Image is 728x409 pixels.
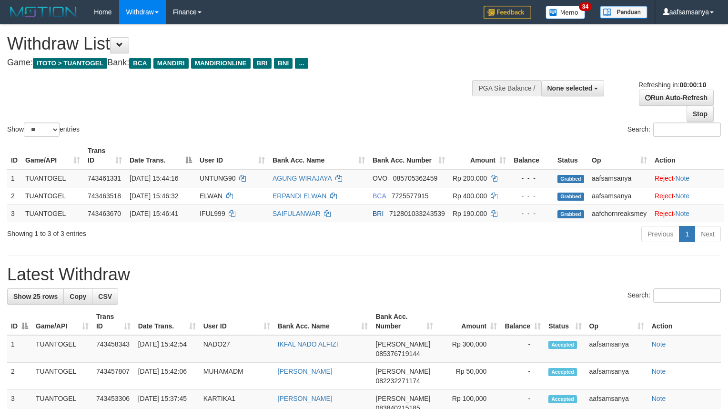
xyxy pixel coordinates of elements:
[153,58,189,69] span: MANDIRI
[437,335,501,363] td: Rp 300,000
[648,308,721,335] th: Action
[554,142,588,169] th: Status
[687,106,714,122] a: Stop
[627,123,721,137] label: Search:
[84,142,126,169] th: Trans ID: activate to sort column ascending
[695,226,721,242] a: Next
[33,58,107,69] span: ITOTO > TUANTOGEL
[453,174,487,182] span: Rp 200.000
[437,308,501,335] th: Amount: activate to sort column ascending
[557,210,584,218] span: Grabbed
[32,308,92,335] th: Game/API: activate to sort column ascending
[579,2,592,11] span: 34
[541,80,605,96] button: None selected
[92,308,134,335] th: Trans ID: activate to sort column ascending
[273,192,326,200] a: ERPANDI ELWAN
[92,363,134,390] td: 743457807
[130,192,178,200] span: [DATE] 15:46:32
[32,335,92,363] td: TUANTOGEL
[200,174,235,182] span: UNTUNG90
[196,142,269,169] th: User ID: activate to sort column ascending
[651,142,724,169] th: Action
[32,363,92,390] td: TUANTOGEL
[501,308,545,335] th: Balance: activate to sort column ascending
[200,363,274,390] td: MUHAMADM
[200,335,274,363] td: NADO27
[373,210,384,217] span: BRI
[389,210,445,217] span: Copy 712801033243539 to clipboard
[548,341,577,349] span: Accepted
[375,368,430,375] span: [PERSON_NAME]
[586,335,648,363] td: aafsamsanya
[375,395,430,402] span: [PERSON_NAME]
[134,308,200,335] th: Date Trans.: activate to sort column ascending
[375,340,430,348] span: [PERSON_NAME]
[7,308,32,335] th: ID: activate to sort column descending
[588,169,651,187] td: aafsamsanya
[453,192,487,200] span: Rp 400.000
[63,288,92,305] a: Copy
[588,187,651,204] td: aafsamsanya
[679,81,706,89] strong: 00:00:10
[652,368,666,375] a: Note
[638,81,706,89] span: Refreshing in:
[557,193,584,201] span: Grabbed
[588,142,651,169] th: Op: activate to sort column ascending
[7,169,21,187] td: 1
[295,58,308,69] span: ...
[651,204,724,222] td: ·
[7,204,21,222] td: 3
[655,174,674,182] a: Reject
[7,265,721,284] h1: Latest Withdraw
[393,174,437,182] span: Copy 085705362459 to clipboard
[373,174,387,182] span: OVO
[501,363,545,390] td: -
[449,142,510,169] th: Amount: activate to sort column ascending
[627,288,721,303] label: Search:
[7,363,32,390] td: 2
[586,308,648,335] th: Op: activate to sort column ascending
[7,58,476,68] h4: Game: Bank:
[13,293,58,300] span: Show 25 rows
[7,5,80,19] img: MOTION_logo.png
[70,293,86,300] span: Copy
[274,58,293,69] span: BNI
[375,350,420,358] span: Copy 085376719144 to clipboard
[437,363,501,390] td: Rp 50,000
[676,174,690,182] a: Note
[92,288,118,305] a: CSV
[514,209,550,218] div: - - -
[98,293,112,300] span: CSV
[130,210,178,217] span: [DATE] 15:46:41
[7,225,296,238] div: Showing 1 to 3 of 3 entries
[641,226,679,242] a: Previous
[253,58,272,69] span: BRI
[548,368,577,376] span: Accepted
[484,6,531,19] img: Feedback.jpg
[369,142,449,169] th: Bank Acc. Number: activate to sort column ascending
[88,192,121,200] span: 743463518
[514,191,550,201] div: - - -
[88,174,121,182] span: 743461331
[273,174,332,182] a: AGUNG WIRAJAYA
[600,6,647,19] img: panduan.png
[134,335,200,363] td: [DATE] 15:42:54
[548,395,577,403] span: Accepted
[21,142,84,169] th: Game/API: activate to sort column ascending
[7,123,80,137] label: Show entries
[676,192,690,200] a: Note
[514,174,550,183] div: - - -
[639,90,714,106] a: Run Auto-Refresh
[372,308,436,335] th: Bank Acc. Number: activate to sort column ascending
[653,123,721,137] input: Search:
[676,210,690,217] a: Note
[375,377,420,385] span: Copy 082232271174 to clipboard
[501,335,545,363] td: -
[373,192,386,200] span: BCA
[24,123,60,137] select: Showentries
[200,308,274,335] th: User ID: activate to sort column ascending
[269,142,369,169] th: Bank Acc. Name: activate to sort column ascending
[392,192,429,200] span: Copy 7725577915 to clipboard
[652,340,666,348] a: Note
[7,288,64,305] a: Show 25 rows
